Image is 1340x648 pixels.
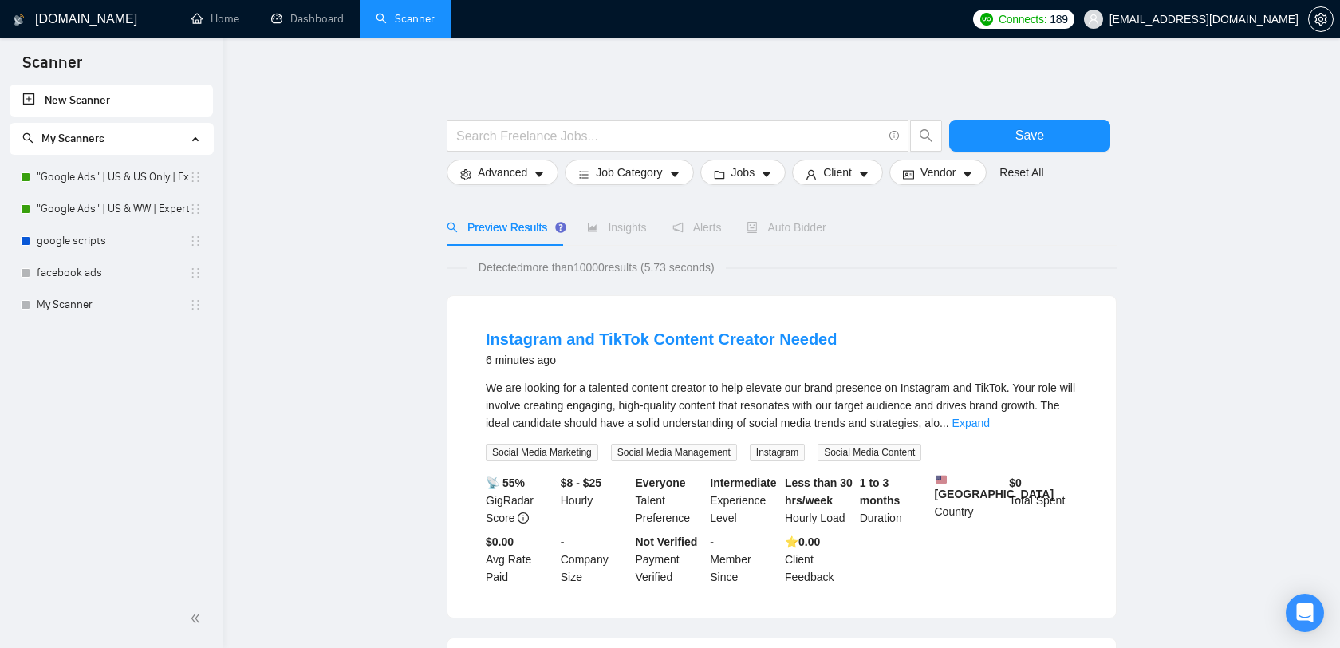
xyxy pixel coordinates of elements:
[534,168,545,180] span: caret-down
[669,168,680,180] span: caret-down
[22,132,104,145] span: My Scanners
[558,533,633,586] div: Company Size
[818,444,921,461] span: Social Media Content
[782,533,857,586] div: Client Feedback
[189,203,202,215] span: holder
[792,160,883,185] button: userClientcaret-down
[486,444,598,461] span: Social Media Marketing
[633,474,707,527] div: Talent Preference
[980,13,993,26] img: upwork-logo.png
[467,259,726,276] span: Detected more than 10000 results (5.73 seconds)
[486,381,1075,429] span: We are looking for a talented content creator to help elevate our brand presence on Instagram and...
[10,85,213,117] li: New Scanner
[596,164,662,181] span: Job Category
[189,298,202,311] span: holder
[633,533,707,586] div: Payment Verified
[189,171,202,184] span: holder
[10,289,213,321] li: My Scanner
[747,222,758,233] span: robot
[999,10,1046,28] span: Connects:
[1308,6,1334,32] button: setting
[10,161,213,193] li: "Google Ads" | US & US Only | Expert
[785,476,853,507] b: Less than 30 hrs/week
[936,474,947,485] img: 🇺🇸
[910,120,942,152] button: search
[920,164,956,181] span: Vendor
[672,222,684,233] span: notification
[190,610,206,626] span: double-left
[636,535,698,548] b: Not Verified
[1015,125,1044,145] span: Save
[191,12,239,26] a: homeHome
[486,379,1078,432] div: We are looking for a talented content creator to help elevate our brand presence on Instagram and...
[1006,474,1081,527] div: Total Spent
[486,476,525,489] b: 📡 55%
[486,330,837,348] a: Instagram and TikTok Content Creator Needed
[714,168,725,180] span: folder
[889,160,987,185] button: idcardVendorcaret-down
[1088,14,1099,25] span: user
[37,225,189,257] a: google scripts
[478,164,527,181] span: Advanced
[554,220,568,235] div: Tooltip anchor
[903,168,914,180] span: idcard
[486,535,514,548] b: $0.00
[858,168,869,180] span: caret-down
[447,221,562,234] span: Preview Results
[14,7,25,33] img: logo
[558,474,633,527] div: Hourly
[587,221,646,234] span: Insights
[22,85,200,117] a: New Scanner
[935,474,1054,500] b: [GEOGRAPHIC_DATA]
[710,535,714,548] b: -
[41,132,104,145] span: My Scanners
[785,535,820,548] b: ⭐️ 0.00
[962,168,973,180] span: caret-down
[1286,594,1324,632] div: Open Intercom Messenger
[486,350,837,369] div: 6 minutes ago
[952,417,990,429] a: Expand
[750,444,805,461] span: Instagram
[806,168,817,180] span: user
[932,474,1007,527] div: Country
[707,474,782,527] div: Experience Level
[10,225,213,257] li: google scripts
[376,12,435,26] a: searchScanner
[483,474,558,527] div: GigRadar Score
[561,476,601,489] b: $8 - $25
[782,474,857,527] div: Hourly Load
[860,476,901,507] b: 1 to 3 months
[823,164,852,181] span: Client
[911,128,941,143] span: search
[22,132,33,144] span: search
[1309,13,1333,26] span: setting
[747,221,826,234] span: Auto Bidder
[483,533,558,586] div: Avg Rate Paid
[460,168,471,180] span: setting
[518,512,529,524] span: info-circle
[1050,10,1067,28] span: 189
[731,164,755,181] span: Jobs
[271,12,344,26] a: dashboardDashboard
[1308,13,1334,26] a: setting
[447,222,458,233] span: search
[37,289,189,321] a: My Scanner
[189,267,202,279] span: holder
[700,160,786,185] button: folderJobscaret-down
[1009,476,1022,489] b: $ 0
[578,168,589,180] span: bars
[565,160,693,185] button: barsJob Categorycaret-down
[940,417,949,429] span: ...
[710,476,776,489] b: Intermediate
[189,235,202,247] span: holder
[37,257,189,289] a: facebook ads
[587,222,598,233] span: area-chart
[999,164,1043,181] a: Reset All
[456,126,882,146] input: Search Freelance Jobs...
[37,193,189,225] a: "Google Ads" | US & WW | Expert
[37,161,189,193] a: "Google Ads" | US & US Only | Expert
[672,221,722,234] span: Alerts
[707,533,782,586] div: Member Since
[761,168,772,180] span: caret-down
[10,193,213,225] li: "Google Ads" | US & WW | Expert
